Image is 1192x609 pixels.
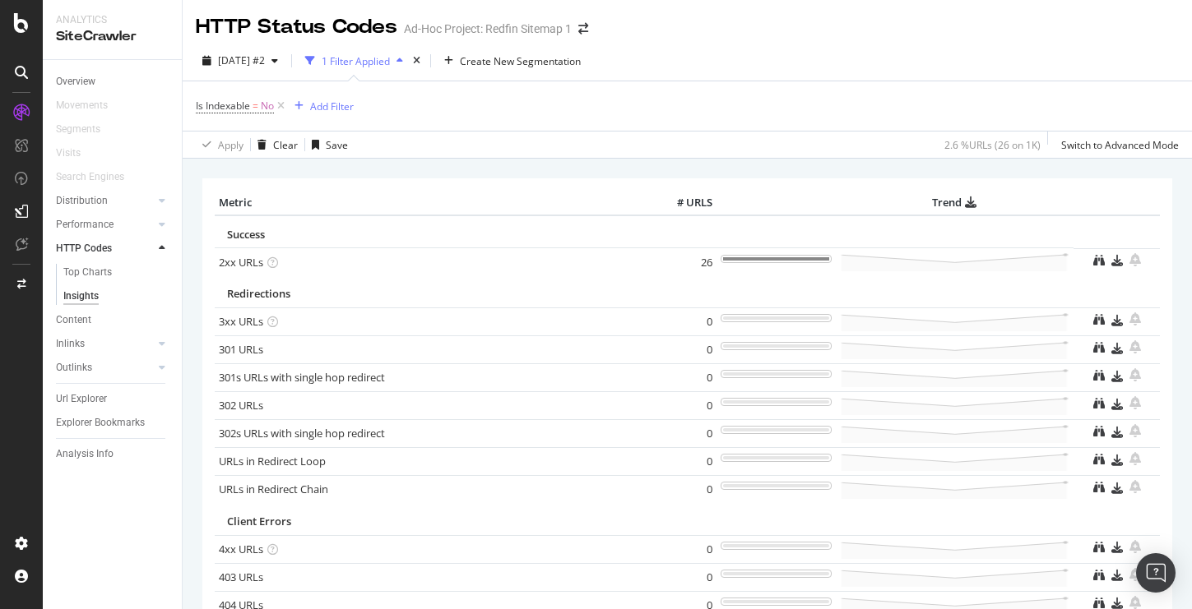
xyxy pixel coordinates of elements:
th: Trend [836,191,1074,215]
span: 2025 Sep. 4th #2 [218,53,265,67]
a: 403 URLs [219,570,263,584]
button: 1 Filter Applied [299,48,410,74]
div: bell-plus [1129,424,1141,437]
span: Is Indexable [196,99,250,113]
div: HTTP Codes [56,240,112,257]
th: # URLS [651,191,717,215]
a: Insights [63,288,170,305]
div: bell-plus [1129,368,1141,381]
div: bell-plus [1129,396,1141,409]
a: 4xx URLs [219,542,263,556]
td: 0 [651,363,717,391]
td: 26 [651,248,717,276]
button: Create New Segmentation [438,48,587,74]
div: arrow-right-arrow-left [578,23,588,35]
div: Switch to Advanced Mode [1061,138,1179,152]
div: Distribution [56,192,108,210]
div: HTTP Status Codes [196,13,397,41]
td: 0 [651,447,717,475]
button: Clear [251,131,298,158]
div: Performance [56,216,114,233]
div: Top Charts [63,264,112,281]
button: Save [305,131,348,158]
a: Analysis Info [56,445,170,463]
div: 1 Filter Applied [322,54,390,68]
td: 0 [651,307,717,335]
a: Visits [56,145,97,162]
a: Inlinks [56,335,154,353]
div: Clear [273,138,298,152]
a: 302 URLs [219,398,263,413]
div: Insights [63,288,99,305]
div: bell-plus [1129,480,1141,493]
div: bell-plus [1129,452,1141,465]
th: Metric [215,191,651,215]
a: Overview [56,73,170,90]
a: Outlinks [56,359,154,376]
div: bell-plus [1129,596,1141,609]
a: 2xx URLs [219,255,263,270]
span: = [253,99,258,113]
a: Performance [56,216,154,233]
td: 0 [651,335,717,363]
a: URLs in Redirect Loop [219,454,326,468]
div: SiteCrawler [56,27,169,46]
button: Switch to Advanced Mode [1055,131,1179,158]
div: Inlinks [56,335,85,353]
div: bell-plus [1129,540,1141,553]
a: Search Engines [56,168,141,186]
div: Overview [56,73,95,90]
a: Segments [56,121,117,138]
div: Explorer Bookmarks [56,414,145,431]
a: 301s URLs with single hop redirect [219,370,385,385]
div: Analytics [56,13,169,27]
div: Movements [56,97,108,114]
div: Outlinks [56,359,92,376]
div: bell-plus [1129,340,1141,353]
div: Add Filter [310,99,354,113]
span: Success [227,227,265,242]
div: Open Intercom Messenger [1136,553,1176,593]
div: Ad-Hoc Project: Redfin Sitemap 1 [404,21,572,37]
div: Content [56,311,91,329]
span: No [261,95,274,118]
div: times [410,53,424,69]
a: Url Explorer [56,390,170,408]
button: [DATE] #2 [196,48,285,74]
div: Visits [56,145,81,162]
a: Distribution [56,192,154,210]
div: Search Engines [56,168,124,186]
a: Explorer Bookmarks [56,414,170,431]
a: Movements [56,97,124,114]
span: Create New Segmentation [460,54,581,68]
td: 0 [651,563,717,591]
a: URLs in Redirect Chain [219,482,328,496]
a: HTTP Codes [56,240,154,257]
div: Segments [56,121,100,138]
div: Save [326,138,348,152]
div: 2.6 % URLs ( 26 on 1K ) [944,138,1041,152]
div: Analysis Info [56,445,114,463]
span: Redirections [227,286,290,301]
a: 3xx URLs [219,314,263,329]
td: 0 [651,475,717,503]
a: Top Charts [63,264,170,281]
button: Apply [196,131,244,158]
td: 0 [651,535,717,563]
td: 0 [651,419,717,447]
a: 302s URLs with single hop redirect [219,426,385,441]
div: bell-plus [1129,253,1141,266]
a: Content [56,311,170,329]
div: bell-plus [1129,568,1141,581]
a: 301 URLs [219,342,263,357]
td: 0 [651,391,717,419]
div: Apply [218,138,244,152]
button: Add Filter [288,96,354,116]
div: bell-plus [1129,312,1141,325]
span: Client Errors [227,514,291,528]
div: Url Explorer [56,390,107,408]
